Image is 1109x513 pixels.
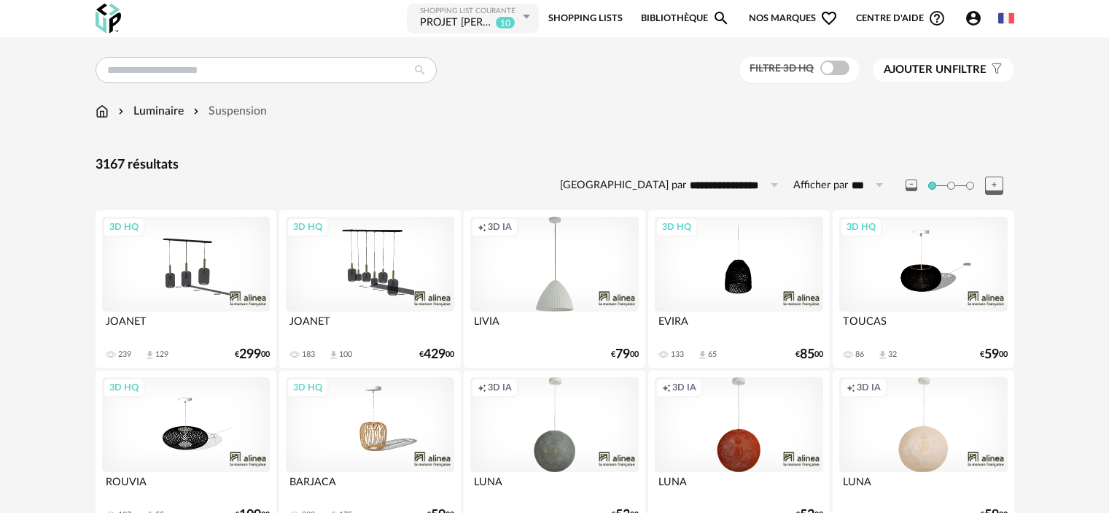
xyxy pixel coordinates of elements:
span: 79 [615,350,630,360]
span: filtre [884,63,987,77]
span: 59 [984,350,999,360]
label: Afficher par [793,179,848,193]
div: Shopping List courante [420,7,519,16]
div: 3D HQ [287,378,329,397]
div: 100 [339,350,352,360]
span: Magnify icon [712,9,730,27]
span: 85 [800,350,814,360]
img: svg+xml;base64,PHN2ZyB3aWR0aD0iMTYiIGhlaWdodD0iMTYiIHZpZXdCb3g9IjAgMCAxNiAxNiIgZmlsbD0ibm9uZSIgeG... [115,103,127,120]
div: € 00 [980,350,1008,360]
sup: 10 [495,16,515,29]
img: fr [998,10,1014,26]
a: Shopping Lists [548,2,623,35]
div: 133 [671,350,684,360]
a: BibliothèqueMagnify icon [641,2,730,35]
span: Download icon [697,350,708,360]
div: ROUVIA [102,472,270,501]
div: LUNA [470,472,638,501]
div: LUNA [655,472,822,501]
div: 239 [118,350,131,360]
span: 3D IA [488,382,512,393]
div: BARJACA [286,472,454,501]
span: Filtre 3D HQ [750,63,814,74]
div: 65 [708,350,717,360]
div: LUNA [839,472,1007,501]
div: TOUCAS [839,312,1007,341]
div: 86 [855,350,864,360]
div: € 00 [795,350,823,360]
a: 3D HQ JOANET 183 Download icon 100 €42900 [279,210,460,368]
span: Heart Outline icon [820,9,838,27]
div: € 00 [611,350,639,360]
span: Ajouter un [884,64,952,75]
span: Download icon [877,350,888,360]
div: € 00 [235,350,270,360]
img: svg+xml;base64,PHN2ZyB3aWR0aD0iMTYiIGhlaWdodD0iMTciIHZpZXdCb3g9IjAgMCAxNiAxNyIgZmlsbD0ibm9uZSIgeG... [96,103,109,120]
button: Ajouter unfiltre Filter icon [873,58,1014,82]
div: 32 [888,350,897,360]
div: LIVIA [470,312,638,341]
img: OXP [96,4,121,34]
span: Account Circle icon [965,9,982,27]
a: 3D HQ EVIRA 133 Download icon 65 €8500 [648,210,829,368]
div: 129 [155,350,168,360]
span: Download icon [328,350,339,360]
span: 429 [424,350,445,360]
div: 3D HQ [287,217,329,236]
div: 3167 résultats [96,157,1014,174]
span: Creation icon [662,382,671,393]
div: PROJET MARIE ANTOINETTE [420,16,492,31]
span: Filter icon [987,63,1003,77]
div: JOANET [286,312,454,341]
div: 3D HQ [840,217,882,236]
div: 3D HQ [655,217,698,236]
div: 3D HQ [103,378,145,397]
span: 3D IA [488,221,512,233]
div: 3D HQ [103,217,145,236]
span: Creation icon [478,382,486,393]
div: JOANET [102,312,270,341]
span: Creation icon [478,221,486,233]
a: Creation icon 3D IA LIVIA €7900 [464,210,645,368]
div: 183 [302,350,315,360]
div: Luminaire [115,103,184,120]
span: 3D IA [672,382,696,393]
div: € 00 [419,350,454,360]
span: Download icon [144,350,155,360]
span: 3D IA [857,382,881,393]
a: 3D HQ JOANET 239 Download icon 129 €29900 [96,210,276,368]
span: Creation icon [847,382,855,393]
span: Nos marques [749,2,838,35]
label: [GEOGRAPHIC_DATA] par [560,179,686,193]
span: Centre d'aideHelp Circle Outline icon [856,9,946,27]
span: Account Circle icon [965,9,989,27]
div: EVIRA [655,312,822,341]
a: 3D HQ TOUCAS 86 Download icon 32 €5900 [833,210,1013,368]
span: 299 [239,350,261,360]
span: Help Circle Outline icon [928,9,946,27]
